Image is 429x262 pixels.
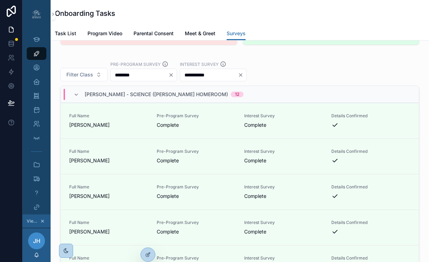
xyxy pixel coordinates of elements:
span: Full Name [69,184,148,190]
span: [PERSON_NAME] - Science ([PERSON_NAME] Homeroom) [85,91,228,98]
span: Pre-Program Survey [157,149,236,154]
span: [PERSON_NAME] [69,193,148,200]
span: Complete [157,157,236,164]
span: Interest Survey [244,220,323,225]
span: Meet & Greet [185,30,215,37]
label: Pre-Program Survey [110,61,161,67]
div: scrollable content [22,28,51,214]
span: Parental Consent [134,30,174,37]
span: Pre-Program Survey [157,184,236,190]
span: JH [33,237,40,245]
a: Program Video [87,27,122,41]
span: Details Confirmed [331,113,410,119]
span: Program Video [87,30,122,37]
span: Complete [244,193,323,200]
a: Surveys [227,27,246,40]
span: Interest Survey [244,184,323,190]
span: Filter Class [66,71,93,78]
img: App logo [31,8,42,20]
span: Details Confirmed [331,149,410,154]
span: Viewing as [PERSON_NAME] [27,218,39,224]
span: Pre-Program Survey [157,255,236,261]
span: Pre-Program Survey [157,113,236,119]
span: Complete [157,193,236,200]
span: Full Name [69,255,148,261]
span: [PERSON_NAME] [69,157,148,164]
span: Pre-Program Survey [157,220,236,225]
a: Meet & Greet [185,27,215,41]
span: Full Name [69,149,148,154]
h1: Onboarding Tasks [55,8,115,18]
span: Full Name [69,113,148,119]
a: Parental Consent [134,27,174,41]
div: 12 [235,92,239,97]
span: Details Confirmed [331,184,410,190]
span: Interest Survey [244,113,323,119]
button: Clear [238,72,246,78]
span: Complete [244,157,323,164]
label: Interest Survey [180,61,219,67]
button: Clear [168,72,177,78]
span: Surveys [227,30,246,37]
span: Interest Survey [244,255,323,261]
span: Task List [55,30,76,37]
span: Details Confirmed [331,220,410,225]
span: Complete [244,228,323,235]
span: Complete [157,121,236,129]
a: Task List [55,27,76,41]
span: [PERSON_NAME] [69,121,148,129]
span: Complete [244,121,323,129]
span: Full Name [69,220,148,225]
span: Complete [157,228,236,235]
span: Interest Survey [244,149,323,154]
span: Details Confirmed [331,255,410,261]
button: Select Button [60,68,108,81]
span: [PERSON_NAME] [69,228,148,235]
